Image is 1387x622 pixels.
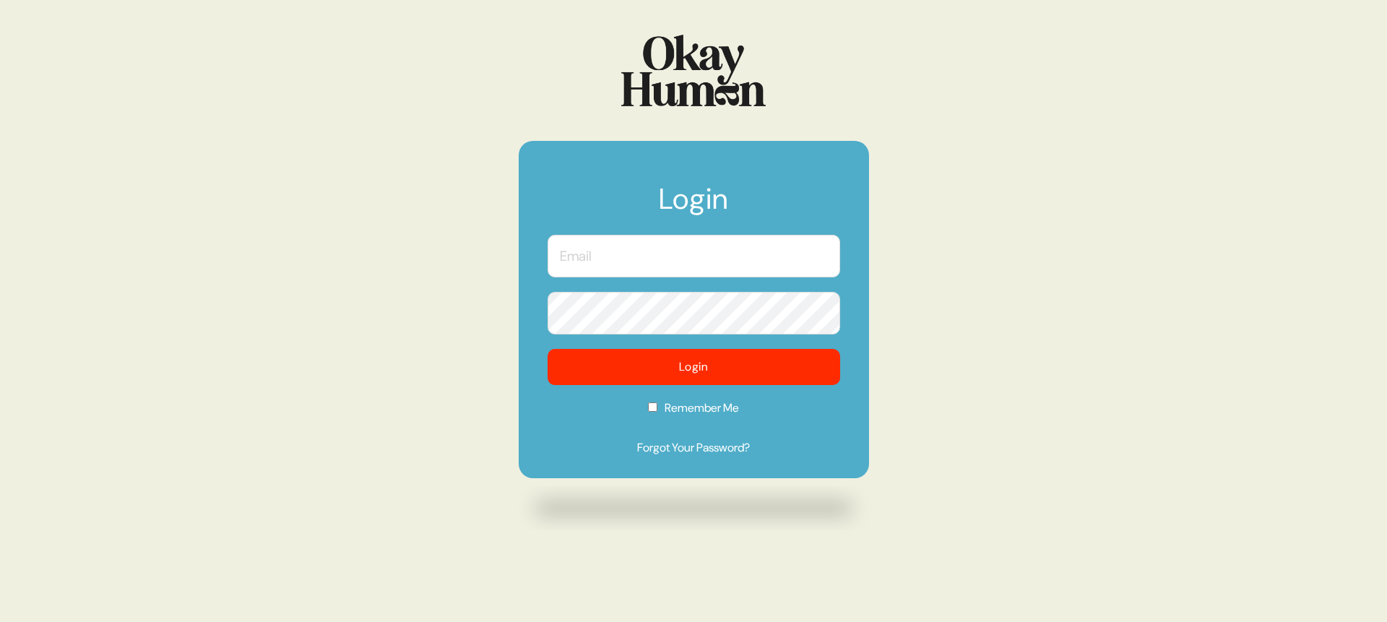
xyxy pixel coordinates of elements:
input: Email [548,235,840,277]
img: Drop shadow [519,485,869,531]
a: Forgot Your Password? [548,439,840,457]
button: Login [548,349,840,385]
img: Logo [621,35,766,106]
h1: Login [548,184,840,228]
input: Remember Me [648,402,657,412]
label: Remember Me [548,399,840,426]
